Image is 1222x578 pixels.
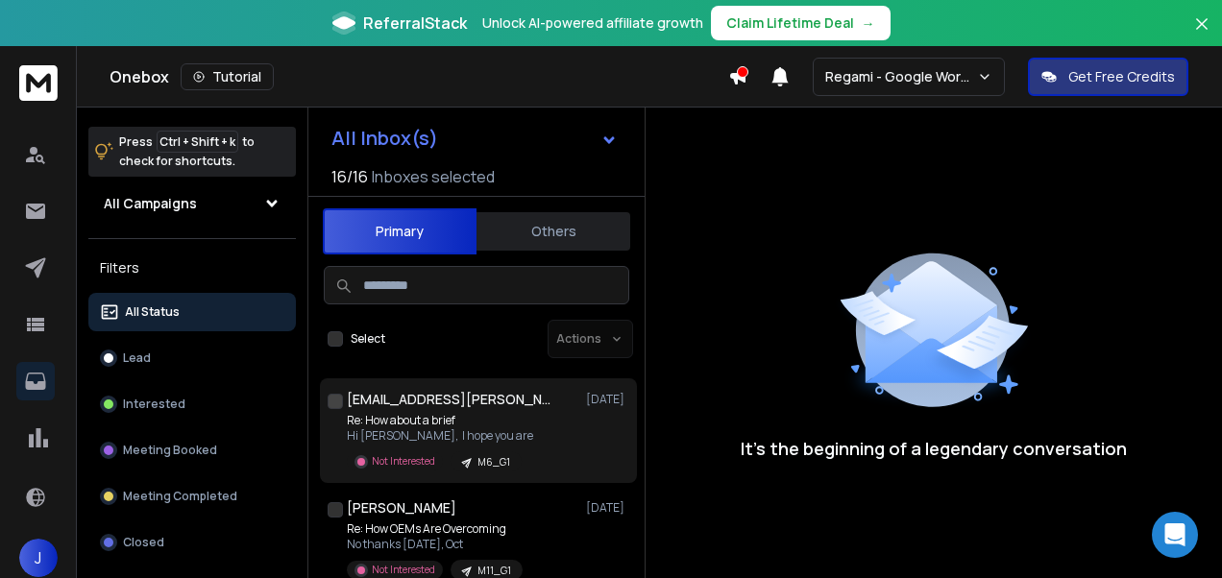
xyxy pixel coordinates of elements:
[347,413,533,428] p: Re: How about a brief
[586,500,629,516] p: [DATE]
[123,535,164,550] p: Closed
[123,350,151,366] p: Lead
[372,563,435,577] p: Not Interested
[123,443,217,458] p: Meeting Booked
[477,210,630,253] button: Others
[347,498,456,518] h1: [PERSON_NAME]
[88,431,296,470] button: Meeting Booked
[372,454,435,469] p: Not Interested
[157,131,238,153] span: Ctrl + Shift + k
[477,455,510,470] p: M6_G1
[1189,12,1214,58] button: Close banner
[88,385,296,423] button: Interested
[88,523,296,562] button: Closed
[331,165,368,188] span: 16 / 16
[372,165,495,188] h3: Inboxes selected
[88,477,296,516] button: Meeting Completed
[347,390,558,409] h1: [EMAIL_ADDRESS][PERSON_NAME][DOMAIN_NAME]
[88,339,296,377] button: Lead
[119,132,255,171] p: Press to check for shortcuts.
[363,12,467,35] span: ReferralStack
[19,539,58,577] button: J
[477,564,511,578] p: M11_G1
[123,489,237,504] p: Meeting Completed
[347,537,523,552] p: No thanks [DATE], Oct
[1068,67,1175,86] p: Get Free Credits
[331,129,438,148] h1: All Inbox(s)
[316,119,633,157] button: All Inbox(s)
[88,254,296,281] h3: Filters
[862,13,875,33] span: →
[181,63,274,90] button: Tutorial
[1152,512,1198,558] div: Open Intercom Messenger
[482,13,703,33] p: Unlock AI-powered affiliate growth
[88,293,296,331] button: All Status
[825,67,977,86] p: Regami - Google Workspace
[125,304,180,320] p: All Status
[347,521,523,537] p: Re: How OEMs Are Overcoming
[347,428,533,444] p: Hi [PERSON_NAME], I hope you are
[1028,58,1188,96] button: Get Free Credits
[104,194,197,213] h1: All Campaigns
[711,6,891,40] button: Claim Lifetime Deal→
[323,208,477,254] button: Primary
[110,63,728,90] div: Onebox
[741,435,1127,462] p: It’s the beginning of a legendary conversation
[123,397,185,412] p: Interested
[88,184,296,223] button: All Campaigns
[351,331,385,347] label: Select
[586,392,629,407] p: [DATE]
